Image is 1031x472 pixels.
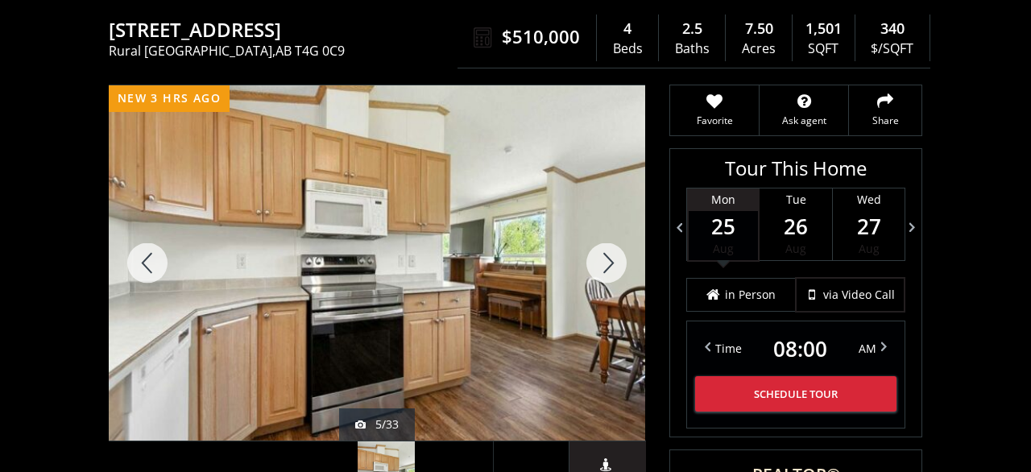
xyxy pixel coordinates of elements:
div: 2.5 [667,19,717,39]
span: $510,000 [502,24,580,49]
div: Wed [833,188,905,211]
div: $/SQFT [863,37,921,61]
div: 5/33 [355,416,399,433]
span: in Person [725,287,776,303]
div: Baths [667,37,717,61]
div: Time AM [715,337,876,360]
img: virtual tour icon [523,458,539,471]
div: 7.50 [734,19,783,39]
div: new 3 hrs ago [109,85,230,112]
div: Beds [605,37,650,61]
span: Favorite [678,114,751,127]
span: via Video Call [823,287,895,303]
span: Aug [859,241,880,256]
div: SQFT [801,37,847,61]
span: 1,501 [805,19,842,39]
div: Tue [760,188,831,211]
h3: Tour This Home [686,157,905,188]
span: 35267 Range Road 264 [109,19,466,44]
span: Rural [GEOGRAPHIC_DATA] , AB T4G 0C9 [109,44,466,57]
div: 35267 Range Road 264 Rural Red Deer County, AB T4G 0C9 - Photo 5 of 33 [109,85,645,441]
span: 25 [689,215,758,238]
span: 27 [833,215,905,238]
span: Ask agent [768,114,840,127]
div: 4 [605,19,650,39]
span: Aug [713,241,734,256]
div: Acres [734,37,783,61]
span: Aug [785,241,806,256]
span: 26 [760,215,831,238]
span: 08 : 00 [773,337,827,360]
div: Mon [689,188,758,211]
span: Share [857,114,913,127]
div: 340 [863,19,921,39]
button: Schedule Tour [695,376,896,412]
